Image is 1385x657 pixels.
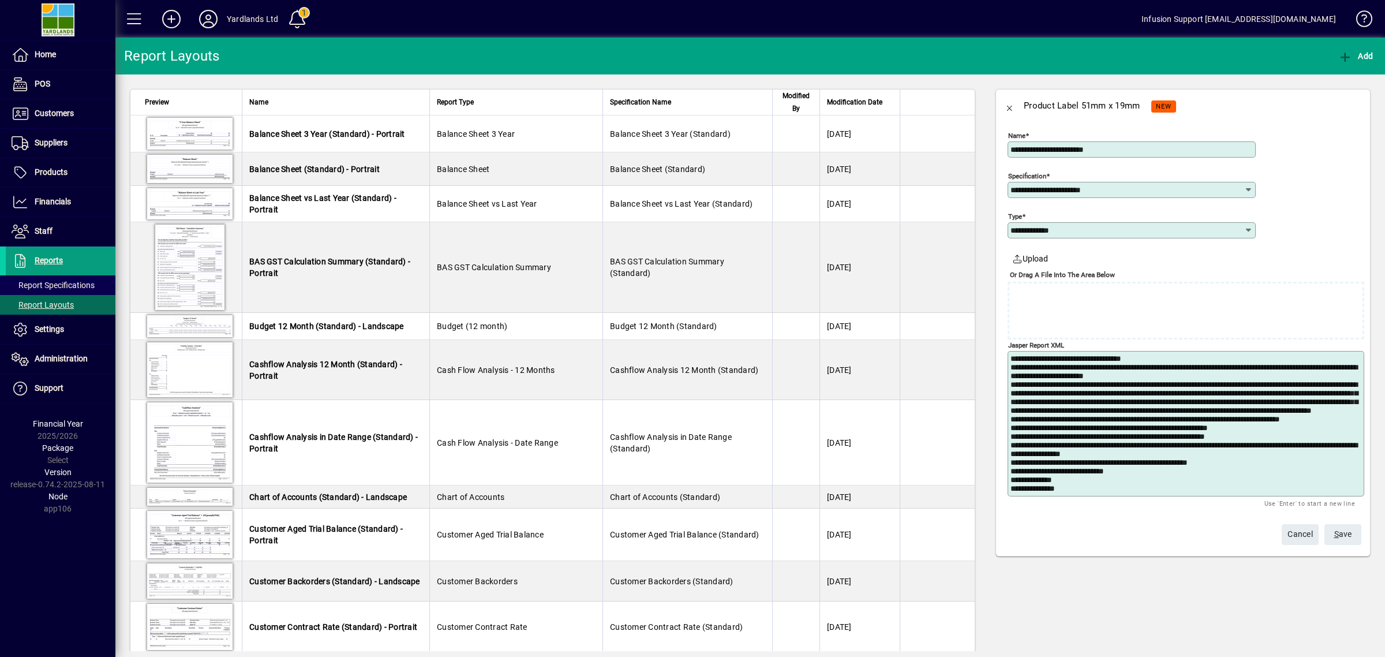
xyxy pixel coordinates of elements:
span: Report Layouts [12,300,74,309]
a: Financials [6,188,115,216]
span: Cash Flow Analysis - 12 Months [437,365,555,375]
div: Product Label 51mm x 19mm [1024,96,1140,115]
span: Customer Contract Rate (Standard) [610,622,743,632]
span: BAS GST Calculation Summary (Standard) [610,257,724,278]
span: Cancel [1287,525,1313,544]
span: Budget 12 Month (Standard) [610,322,717,331]
span: Add [1338,51,1373,61]
span: Customer Backorders (Standard) [610,577,733,586]
td: [DATE] [819,152,900,186]
span: Customer Aged Trial Balance (Standard) - Portrait [249,524,403,545]
span: Suppliers [35,138,68,147]
td: [DATE] [819,561,900,602]
a: Report Layouts [6,295,115,315]
td: [DATE] [819,486,900,509]
mat-hint: Use 'Enter' to start a new line [1264,497,1355,510]
span: Customer Aged Trial Balance [437,530,544,539]
span: Customer Backorders [437,577,518,586]
span: Customers [35,109,74,118]
mat-label: Specification [1008,172,1046,180]
span: Version [44,468,72,477]
span: Modified By [780,89,813,115]
span: Cashflow Analysis 12 Month (Standard) [610,365,758,375]
span: Cashflow Analysis in Date Range (Standard) [610,432,732,453]
button: Add [153,9,190,29]
span: S [1334,529,1339,539]
span: Customer Contract Rate [437,622,527,632]
span: Balance Sheet 3 Year (Standard) - Portrait [249,129,405,139]
div: Report Type [437,96,596,109]
a: Products [6,158,115,187]
span: Budget (12 month) [437,322,507,331]
span: Node [48,492,68,501]
a: Customers [6,99,115,128]
span: Support [35,383,63,393]
mat-label: Jasper Report XML [1008,341,1064,349]
button: Back [996,92,1024,120]
span: Home [35,50,56,59]
div: Report Layouts [124,47,220,65]
span: Specification Name [610,96,671,109]
span: Settings [35,324,64,334]
a: Home [6,40,115,69]
span: Chart of Accounts (Standard) [610,492,720,502]
button: Save [1324,524,1361,545]
a: Report Specifications [6,275,115,295]
span: Chart of Accounts [437,492,504,502]
a: Staff [6,217,115,246]
span: Balance Sheet 3 Year [437,129,515,139]
span: Financial Year [33,419,83,428]
span: Preview [145,96,169,109]
td: [DATE] [819,509,900,561]
span: Customer Aged Trial Balance (Standard) [610,530,759,539]
td: [DATE] [819,340,900,400]
span: Administration [35,354,88,363]
span: Balance Sheet (Standard) [610,165,705,174]
span: Balance Sheet 3 Year (Standard) [610,129,731,139]
span: Customer Backorders (Standard) - Landscape [249,577,420,586]
span: Report Specifications [12,281,95,290]
button: Profile [190,9,227,29]
td: [DATE] [819,186,900,222]
span: Reports [35,256,63,265]
span: Balance Sheet (Standard) - Portrait [249,165,380,174]
span: Modification Date [827,96,882,109]
td: [DATE] [819,313,900,340]
button: Cancel [1282,524,1319,545]
span: Cashflow Analysis in Date Range (Standard) - Portrait [249,432,418,453]
td: [DATE] [819,602,900,653]
span: Balance Sheet vs Last Year (Standard) [610,199,753,208]
td: [DATE] [819,222,900,313]
span: BAS GST Calculation Summary (Standard) - Portrait [249,257,410,278]
span: Customer Contract Rate (Standard) - Portrait [249,622,417,632]
span: Balance Sheet vs Last Year (Standard) - Portrait [249,193,396,214]
div: Name [249,96,422,109]
span: Balance Sheet [437,165,489,174]
a: Administration [6,345,115,374]
div: Yardlands Ltd [227,10,278,28]
span: Staff [35,226,53,236]
a: POS [6,70,115,99]
span: BAS GST Calculation Summary [437,263,551,272]
div: Infusion Support [EMAIL_ADDRESS][DOMAIN_NAME] [1141,10,1336,28]
button: Upload [1008,248,1053,269]
span: ave [1334,525,1352,544]
span: Financials [35,197,71,206]
span: Name [249,96,268,109]
a: Suppliers [6,129,115,158]
a: Knowledge Base [1347,2,1371,40]
span: Balance Sheet vs Last Year [437,199,537,208]
span: Chart of Accounts (Standard) - Landscape [249,492,407,502]
span: Report Type [437,96,474,109]
span: Upload [1012,253,1048,265]
span: NEW [1156,103,1171,110]
button: Add [1335,46,1376,66]
td: [DATE] [819,400,900,486]
a: Settings [6,315,115,344]
mat-label: Name [1008,132,1025,140]
span: Products [35,167,68,177]
td: [DATE] [819,115,900,152]
span: POS [35,79,50,88]
div: Modification Date [827,96,893,109]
